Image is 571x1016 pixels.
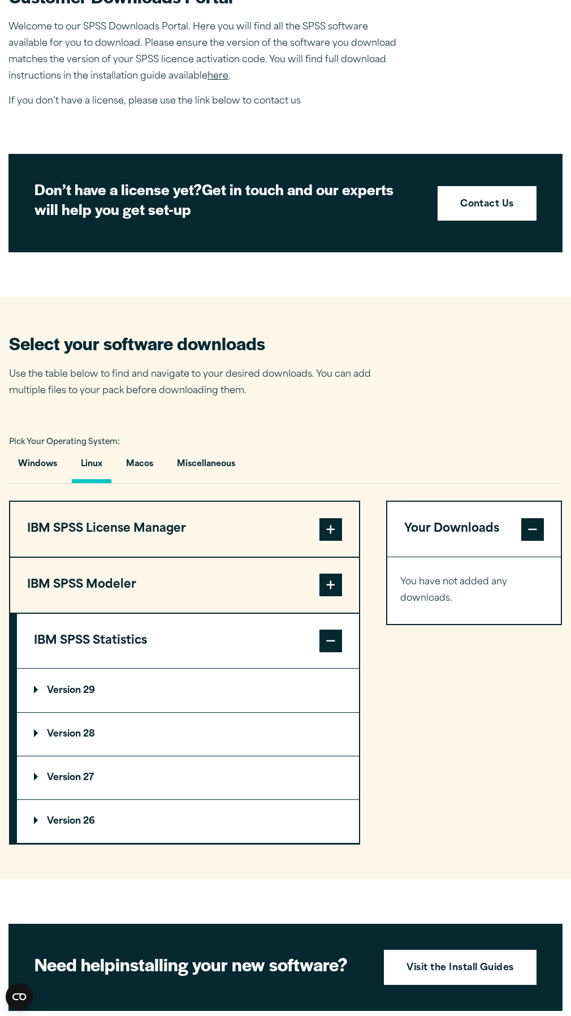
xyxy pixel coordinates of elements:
[34,953,367,976] h2: installing your new software?
[384,950,537,985] a: Visit the Install Guides
[9,332,388,355] h2: Select your software downloads
[17,756,359,799] summary: Version 27
[10,502,359,557] button: IBM SPSS License Manager
[17,668,359,843] div: IBM SPSS Statistics
[460,197,514,212] strong: Contact Us
[17,669,359,712] summary: Version 29
[10,558,359,613] button: IBM SPSS Modeler
[9,451,66,483] button: Windows
[34,686,95,695] p: Version 29
[207,72,228,81] a: here
[8,19,404,84] p: Welcome to our SPSS Downloads Portal. Here you will find all the SPSS software available for you ...
[6,983,33,1010] button: Open CMP widget
[34,730,95,739] p: Version 28
[438,186,537,221] a: Contact Us
[117,451,162,483] button: Macos
[34,179,202,200] strong: Don’t have a license yet?
[9,438,120,446] span: Pick Your Operating System:
[8,93,404,110] p: If you don’t have a license, please use the link below to contact us
[17,614,359,669] button: IBM SPSS Statistics
[34,817,95,826] p: Version 26
[387,502,561,557] button: Your Downloads
[168,451,244,483] button: Miscellaneous
[400,574,548,607] p: You have not added any downloads.
[387,557,561,624] div: Your Downloads
[34,773,94,782] p: Version 27
[34,180,421,219] h2: Get in touch and our experts will help you get set-up
[406,961,514,976] strong: Visit the Install Guides
[17,713,359,756] summary: Version 28
[9,367,388,399] p: Use the table below to find and navigate to your desired downloads. You can add multiple files to...
[72,451,111,483] button: Linux
[34,952,115,976] strong: Need help
[17,800,359,843] summary: Version 26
